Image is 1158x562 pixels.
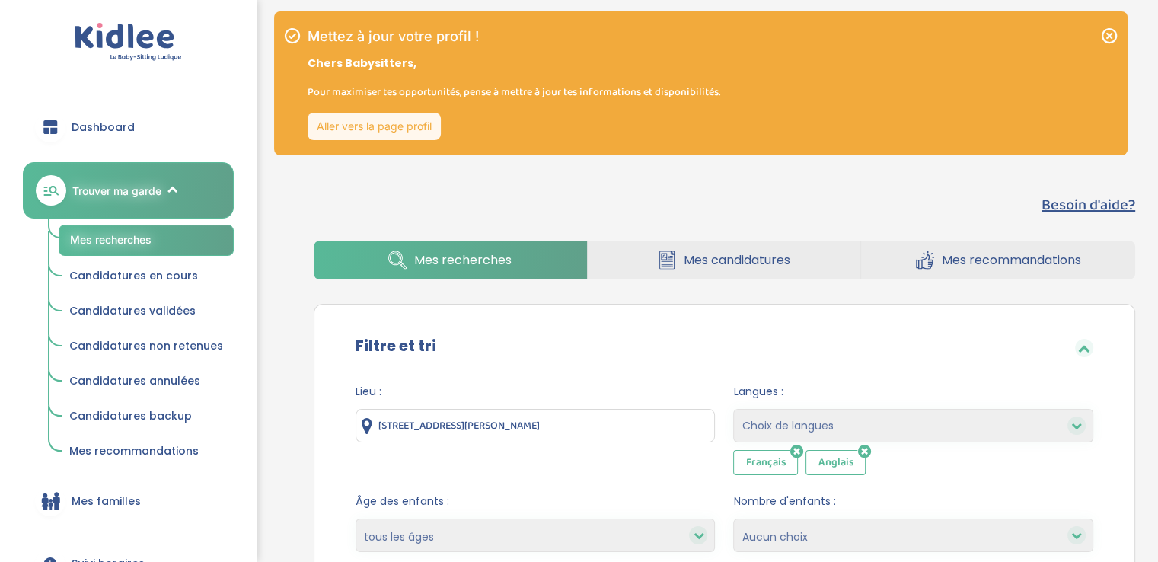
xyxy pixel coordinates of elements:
[733,493,1093,509] span: Nombre d'enfants :
[23,100,234,155] a: Dashboard
[59,437,234,466] a: Mes recommandations
[23,162,234,219] a: Trouver ma garde
[59,332,234,361] a: Candidatures non retenues
[861,241,1135,279] a: Mes recommandations
[75,23,182,62] img: logo.svg
[308,84,720,101] p: Pour maximiser tes opportunités, pense à mettre à jour tes informations et disponibilités.
[733,450,798,475] span: Français
[72,120,135,136] span: Dashboard
[70,233,152,246] span: Mes recherches
[59,367,234,396] a: Candidatures annulées
[588,241,861,279] a: Mes candidatures
[69,338,223,353] span: Candidatures non retenues
[805,450,866,475] span: Anglais
[356,493,716,509] span: Âge des enfants :
[69,408,192,423] span: Candidatures backup
[308,30,720,43] h1: Mettez à jour votre profil !
[59,297,234,326] a: Candidatures validées
[308,113,441,140] a: Aller vers la page profil
[942,251,1081,270] span: Mes recommandations
[414,251,512,270] span: Mes recherches
[1042,193,1135,216] button: Besoin d'aide?
[72,183,161,199] span: Trouver ma garde
[59,262,234,291] a: Candidatures en cours
[59,225,234,256] a: Mes recherches
[684,251,790,270] span: Mes candidatures
[72,493,141,509] span: Mes familles
[23,474,234,528] a: Mes familles
[59,402,234,431] a: Candidatures backup
[356,384,716,400] span: Lieu :
[69,268,198,283] span: Candidatures en cours
[733,384,1093,400] span: Langues :
[356,409,716,442] input: Ville ou code postale
[69,443,199,458] span: Mes recommandations
[69,303,196,318] span: Candidatures validées
[308,56,720,72] p: Chers Babysitters,
[69,373,200,388] span: Candidatures annulées
[356,334,436,357] label: Filtre et tri
[314,241,587,279] a: Mes recherches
